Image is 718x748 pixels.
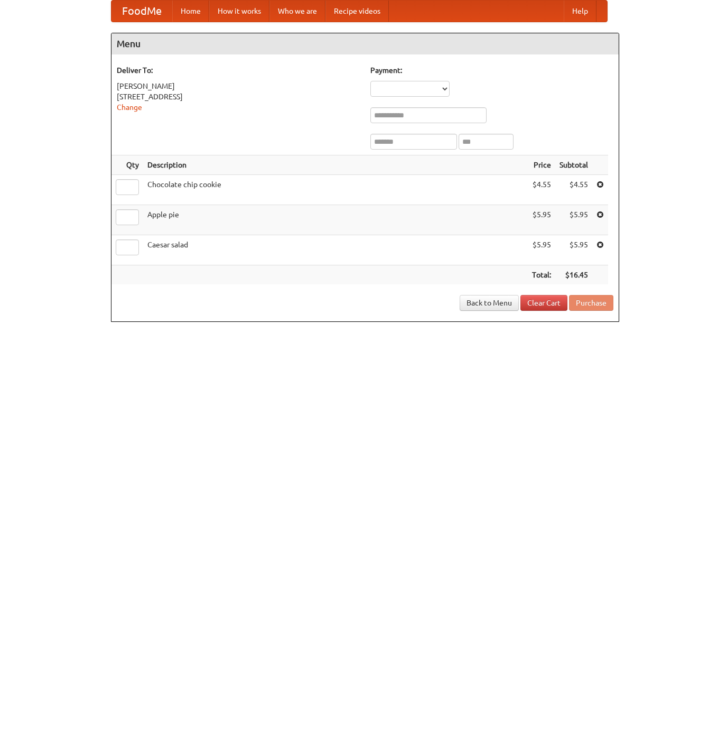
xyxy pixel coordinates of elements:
[528,235,555,265] td: $5.95
[325,1,389,22] a: Recipe videos
[117,91,360,102] div: [STREET_ADDRESS]
[555,155,592,175] th: Subtotal
[528,265,555,285] th: Total:
[569,295,613,311] button: Purchase
[111,155,143,175] th: Qty
[143,155,528,175] th: Description
[209,1,269,22] a: How it works
[460,295,519,311] a: Back to Menu
[143,205,528,235] td: Apple pie
[528,205,555,235] td: $5.95
[111,33,619,54] h4: Menu
[370,65,613,76] h5: Payment:
[520,295,567,311] a: Clear Cart
[528,155,555,175] th: Price
[172,1,209,22] a: Home
[117,81,360,91] div: [PERSON_NAME]
[143,175,528,205] td: Chocolate chip cookie
[269,1,325,22] a: Who we are
[555,205,592,235] td: $5.95
[117,103,142,112] a: Change
[555,175,592,205] td: $4.55
[555,235,592,265] td: $5.95
[143,235,528,265] td: Caesar salad
[528,175,555,205] td: $4.55
[111,1,172,22] a: FoodMe
[117,65,360,76] h5: Deliver To:
[564,1,596,22] a: Help
[555,265,592,285] th: $16.45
